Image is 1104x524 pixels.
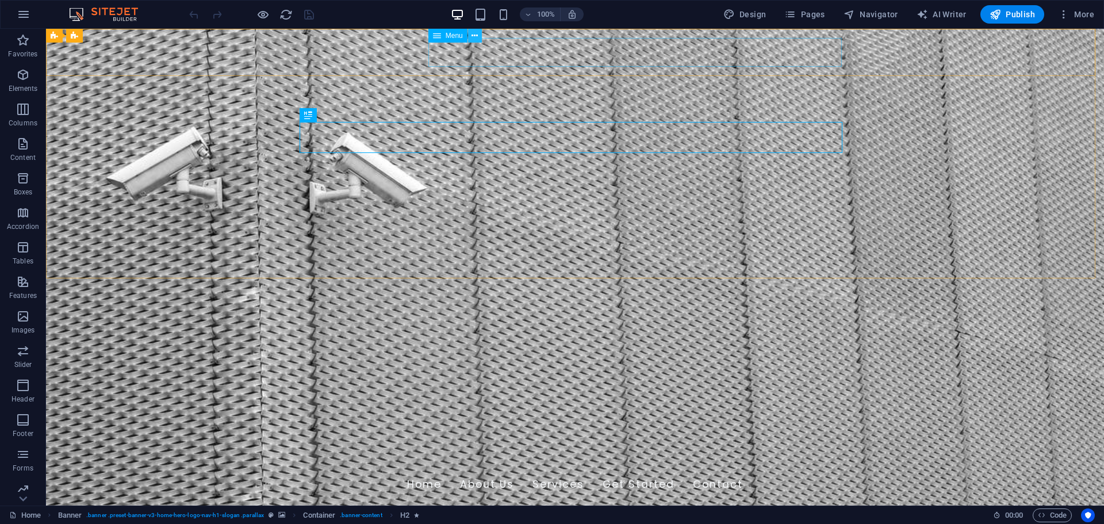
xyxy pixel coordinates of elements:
button: Code [1033,508,1072,522]
span: Publish [990,9,1035,20]
p: Favorites [8,49,37,59]
button: Navigator [839,5,903,24]
p: Images [11,326,35,335]
nav: breadcrumb [58,508,420,522]
span: Code [1038,508,1067,522]
span: : [1013,511,1015,519]
span: 00 00 [1005,508,1023,522]
p: Header [11,395,34,404]
button: Pages [780,5,829,24]
i: This element is a customizable preset [269,512,274,518]
button: reload [279,7,293,21]
p: Accordion [7,222,39,231]
button: Usercentrics [1081,508,1095,522]
button: Publish [980,5,1044,24]
button: Click here to leave preview mode and continue editing [256,7,270,21]
span: . banner-content [340,508,382,522]
span: . banner .preset-banner-v3-home-hero-logo-nav-h1-slogan .parallax [86,508,264,522]
button: More [1053,5,1099,24]
i: Reload page [279,8,293,21]
span: Menu [446,32,463,39]
span: Pages [784,9,825,20]
p: Footer [13,429,33,438]
p: Tables [13,257,33,266]
i: On resize automatically adjust zoom level to fit chosen device. [567,9,577,20]
i: Element contains an animation [414,512,419,518]
p: Elements [9,84,38,93]
span: AI Writer [917,9,967,20]
h6: 100% [537,7,555,21]
div: Design (Ctrl+Alt+Y) [719,5,771,24]
a: Click to cancel selection. Double-click to open Pages [9,508,41,522]
p: Features [9,291,37,300]
span: Click to select. Double-click to edit [58,508,82,522]
p: Columns [9,118,37,128]
img: Editor Logo [66,7,152,21]
button: AI Writer [912,5,971,24]
p: Content [10,153,36,162]
p: Boxes [14,188,33,197]
button: Design [719,5,771,24]
span: Design [723,9,766,20]
span: Navigator [844,9,898,20]
h6: Session time [993,508,1023,522]
button: 100% [520,7,561,21]
p: Forms [13,464,33,473]
span: Click to select. Double-click to edit [303,508,335,522]
p: Slider [14,360,32,369]
i: This element contains a background [278,512,285,518]
span: Click to select. Double-click to edit [400,508,409,522]
span: More [1058,9,1094,20]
